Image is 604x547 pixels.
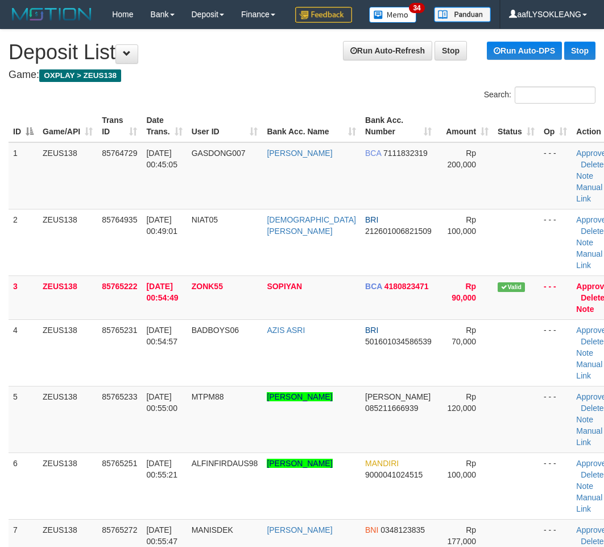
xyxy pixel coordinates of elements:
[146,215,177,236] span: [DATE] 00:49:01
[447,215,476,236] span: Rp 100,000
[361,110,436,142] th: Bank Acc. Number: activate to sort column ascending
[38,319,97,386] td: ZEUS138
[576,171,593,180] a: Note
[576,348,593,357] a: Note
[365,470,423,479] span: Copy 9000041024515 to clipboard
[576,482,593,491] a: Note
[262,110,361,142] th: Bank Acc. Name: activate to sort column ascending
[9,453,38,519] td: 6
[384,282,429,291] span: Copy 4180823471 to clipboard
[447,392,476,413] span: Rp 120,000
[192,326,239,335] span: BADBOYS06
[38,453,97,519] td: ZEUS138
[487,42,562,60] a: Run Auto-DPS
[447,525,476,546] span: Rp 177,000
[9,6,95,23] img: MOTION_logo.png
[539,142,572,209] td: - - -
[576,238,593,247] a: Note
[452,282,476,302] span: Rp 90,000
[539,110,572,142] th: Op: activate to sort column ascending
[102,215,137,224] span: 85764935
[102,326,137,335] span: 85765231
[192,459,258,468] span: ALFINFIRDAUS98
[267,149,332,158] a: [PERSON_NAME]
[146,525,177,546] span: [DATE] 00:55:47
[539,386,572,453] td: - - -
[365,392,431,401] span: [PERSON_NAME]
[192,282,223,291] span: ZONK55
[576,249,602,270] a: Manual Link
[146,149,177,169] span: [DATE] 00:45:05
[447,149,476,169] span: Rp 200,000
[365,326,378,335] span: BRI
[409,3,424,13] span: 34
[295,7,352,23] img: Feedback.jpg
[38,275,97,319] td: ZEUS138
[539,453,572,519] td: - - -
[369,7,417,23] img: Button%20Memo.svg
[102,282,137,291] span: 85765222
[192,215,218,224] span: NIAT05
[267,459,332,468] a: [PERSON_NAME]
[493,110,539,142] th: Status: activate to sort column ascending
[9,275,38,319] td: 3
[498,282,525,292] span: Valid transaction
[581,404,603,413] a: Delete
[146,459,177,479] span: [DATE] 00:55:21
[146,282,178,302] span: [DATE] 00:54:49
[539,319,572,386] td: - - -
[581,537,603,546] a: Delete
[102,525,137,534] span: 85765272
[9,41,595,64] h1: Deposit List
[38,142,97,209] td: ZEUS138
[267,215,356,236] a: [DEMOGRAPHIC_DATA][PERSON_NAME]
[192,149,246,158] span: GASDONG007
[539,209,572,275] td: - - -
[581,337,603,346] a: Delete
[9,319,38,386] td: 4
[581,160,603,169] a: Delete
[267,525,332,534] a: [PERSON_NAME]
[515,87,595,104] input: Search:
[564,42,595,60] a: Stop
[9,386,38,453] td: 5
[576,493,602,513] a: Manual Link
[576,415,593,424] a: Note
[484,87,595,104] label: Search:
[192,525,233,534] span: MANISDEK
[102,149,137,158] span: 85764729
[97,110,142,142] th: Trans ID: activate to sort column ascending
[9,209,38,275] td: 2
[436,110,493,142] th: Amount: activate to sort column ascending
[146,392,177,413] span: [DATE] 00:55:00
[365,459,399,468] span: MANDIRI
[187,110,263,142] th: User ID: activate to sort column ascending
[102,392,137,401] span: 85765233
[539,275,572,319] td: - - -
[38,209,97,275] td: ZEUS138
[146,326,177,346] span: [DATE] 00:54:57
[343,41,432,60] a: Run Auto-Refresh
[267,392,332,401] a: [PERSON_NAME]
[576,305,594,314] a: Note
[267,326,305,335] a: AZIS ASRI
[581,470,603,479] a: Delete
[365,525,378,534] span: BNI
[435,41,467,60] a: Stop
[452,326,476,346] span: Rp 70,000
[142,110,187,142] th: Date Trans.: activate to sort column ascending
[102,459,137,468] span: 85765251
[576,426,602,447] a: Manual Link
[192,392,224,401] span: MTPM88
[581,227,603,236] a: Delete
[365,149,381,158] span: BCA
[365,215,378,224] span: BRI
[38,110,97,142] th: Game/API: activate to sort column ascending
[380,525,425,534] span: Copy 0348123835 to clipboard
[576,183,602,203] a: Manual Link
[383,149,428,158] span: Copy 7111832319 to clipboard
[576,360,602,380] a: Manual Link
[9,69,595,81] h4: Game:
[365,337,432,346] span: Copy 501601034586539 to clipboard
[9,142,38,209] td: 1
